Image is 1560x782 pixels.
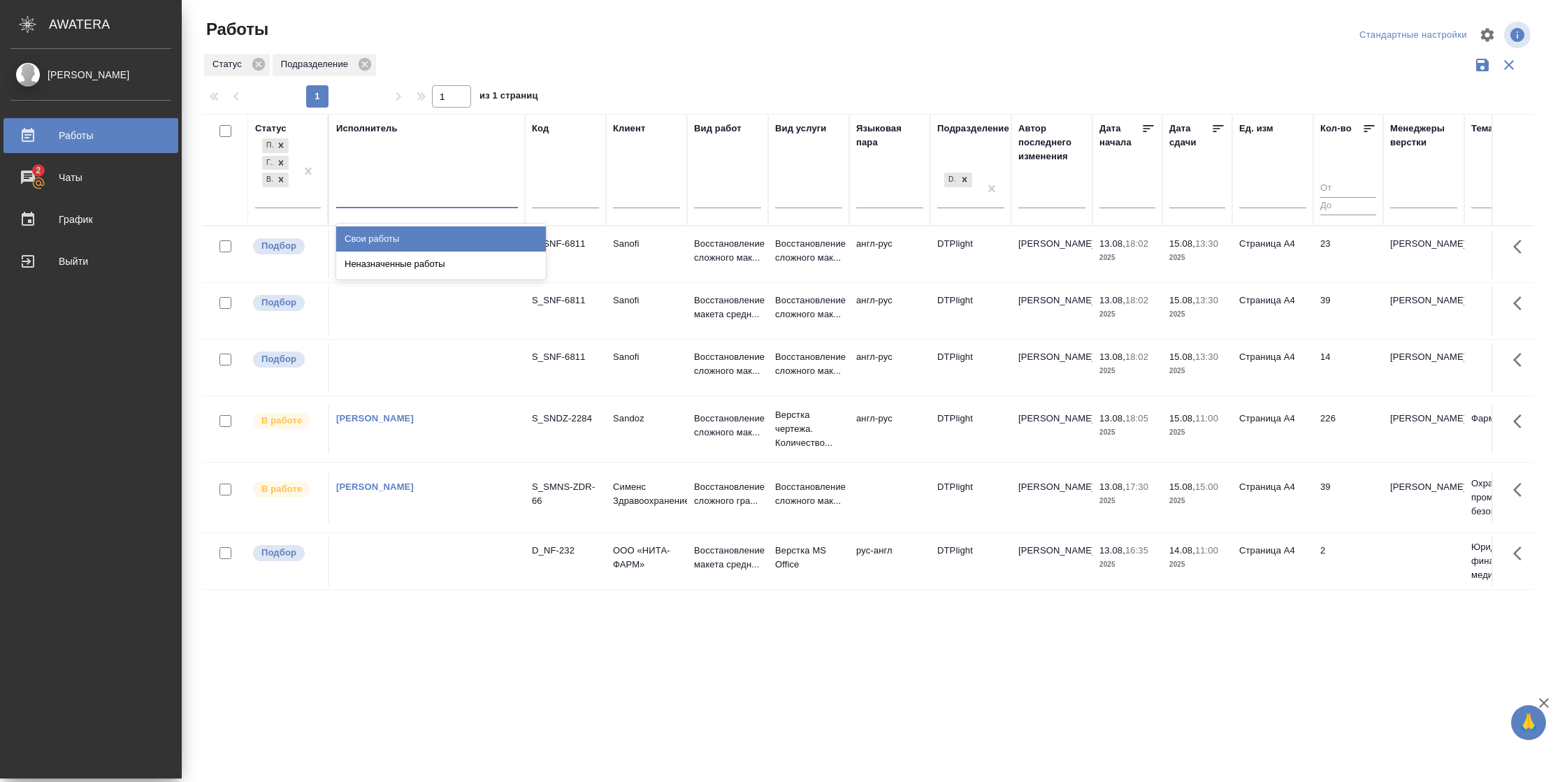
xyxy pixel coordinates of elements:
[252,544,321,563] div: Можно подбирать исполнителей
[10,125,171,146] div: Работы
[775,294,842,321] p: Восстановление сложного мак...
[613,237,680,251] p: Sanofi
[261,137,290,154] div: Подбор, Готов к работе, В работе
[1195,481,1218,492] p: 15:00
[1195,238,1218,249] p: 13:30
[261,171,290,189] div: Подбор, Готов к работе, В работе
[1099,481,1125,492] p: 13.08,
[532,294,599,307] div: S_SNF-6811
[10,209,171,230] div: График
[775,480,842,508] p: Восстановление сложного мак...
[1169,558,1225,572] p: 2025
[1011,405,1092,454] td: [PERSON_NAME]
[1471,477,1538,519] p: Охрана труда, промышленная безопаснос...
[1505,537,1538,570] button: Здесь прячутся важные кнопки
[203,18,268,41] span: Работы
[1169,494,1225,508] p: 2025
[1169,307,1225,321] p: 2025
[1099,352,1125,362] p: 13.08,
[1505,287,1538,320] button: Здесь прячутся важные кнопки
[1099,426,1155,440] p: 2025
[532,544,599,558] div: D_NF-232
[1099,295,1125,305] p: 13.08,
[1169,295,1195,305] p: 15.08,
[775,544,842,572] p: Верстка MS Office
[1099,494,1155,508] p: 2025
[261,154,290,172] div: Подбор, Готов к работе, В работе
[1505,405,1538,438] button: Здесь прячутся важные кнопки
[1169,364,1225,378] p: 2025
[532,412,599,426] div: S_SNDZ-2284
[10,67,171,82] div: [PERSON_NAME]
[1471,18,1504,52] span: Настроить таблицу
[252,294,321,312] div: Можно подбирать исполнителей
[262,173,273,187] div: В работе
[849,537,930,586] td: рус-англ
[694,122,742,136] div: Вид работ
[1169,122,1211,150] div: Дата сдачи
[261,296,296,310] p: Подбор
[930,473,1011,522] td: DTPlight
[1195,545,1218,556] p: 11:00
[1169,426,1225,440] p: 2025
[3,160,178,195] a: 2Чаты
[261,414,302,428] p: В работе
[694,294,761,321] p: Восстановление макета средн...
[775,122,827,136] div: Вид услуги
[1390,350,1457,364] p: [PERSON_NAME]
[943,171,974,189] div: DTPlight
[849,287,930,335] td: англ-рус
[1232,287,1313,335] td: Страница А4
[1011,537,1092,586] td: [PERSON_NAME]
[1232,343,1313,392] td: Страница А4
[930,343,1011,392] td: DTPlight
[1390,122,1457,150] div: Менеджеры верстки
[1232,473,1313,522] td: Страница А4
[1313,473,1383,522] td: 39
[1169,352,1195,362] p: 15.08,
[3,202,178,237] a: График
[212,57,247,71] p: Статус
[252,350,321,369] div: Можно подбирать исполнителей
[261,352,296,366] p: Подбор
[1232,230,1313,279] td: Страница А4
[1511,705,1546,740] button: 🙏
[1505,343,1538,377] button: Здесь прячутся важные кнопки
[694,544,761,572] p: Восстановление макета средн...
[252,237,321,256] div: Можно подбирать исполнителей
[1125,413,1148,423] p: 18:05
[1099,307,1155,321] p: 2025
[1169,481,1195,492] p: 15.08,
[944,173,957,187] div: DTPlight
[1504,22,1533,48] span: Посмотреть информацию
[1469,52,1496,78] button: Сохранить фильтры
[1390,480,1457,494] p: [PERSON_NAME]
[1125,295,1148,305] p: 18:02
[849,343,930,392] td: англ-рус
[1169,238,1195,249] p: 15.08,
[613,480,680,508] p: Сименс Здравоохранение
[849,230,930,279] td: англ-рус
[262,156,273,171] div: Готов к работе
[1099,545,1125,556] p: 13.08,
[1099,238,1125,249] p: 13.08,
[1471,122,1513,136] div: Тематика
[775,408,842,450] p: Верстка чертежа. Количество...
[1313,343,1383,392] td: 14
[1390,237,1457,251] p: [PERSON_NAME]
[930,405,1011,454] td: DTPlight
[255,122,287,136] div: Статус
[1232,537,1313,586] td: Страница А4
[930,287,1011,335] td: DTPlight
[613,544,680,572] p: ООО «НИТА-ФАРМ»
[1320,122,1352,136] div: Кол-во
[532,480,599,508] div: S_SMNS-ZDR-66
[856,122,923,150] div: Языковая пара
[1313,287,1383,335] td: 39
[532,237,599,251] div: S_SNF-6811
[1099,558,1155,572] p: 2025
[1320,197,1376,215] input: До
[1125,481,1148,492] p: 17:30
[613,350,680,364] p: Sanofi
[694,237,761,265] p: Восстановление сложного мак...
